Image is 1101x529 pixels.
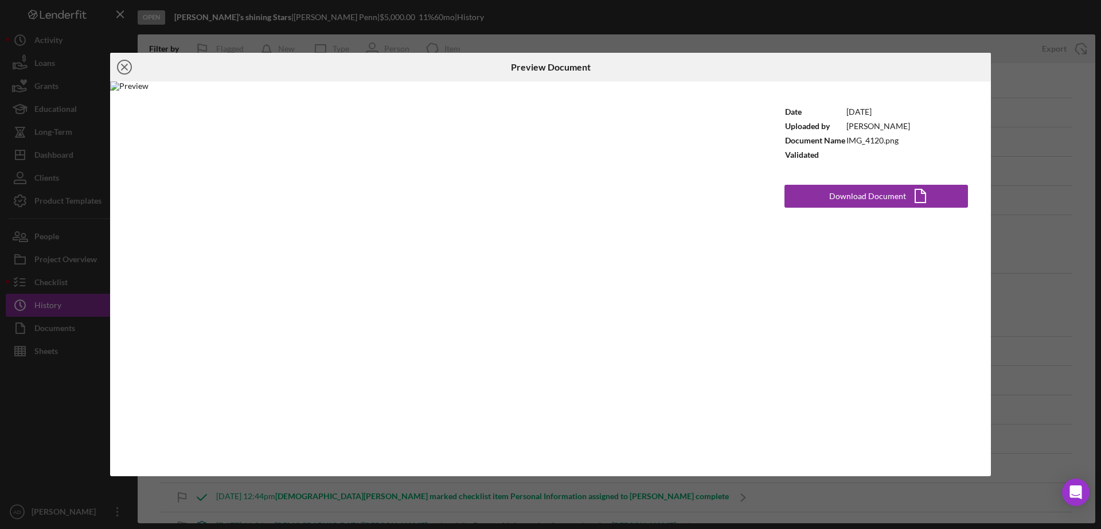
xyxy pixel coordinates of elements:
img: Preview [110,81,762,476]
div: Download Document [829,185,906,208]
b: Date [785,107,802,116]
b: Document Name [785,135,845,145]
td: [PERSON_NAME] [846,119,911,133]
b: Validated [785,150,819,160]
b: Uploaded by [785,121,830,131]
td: IMG_4120.png [846,133,911,147]
button: Download Document [784,185,968,208]
h6: Preview Document [511,62,591,72]
div: Open Intercom Messenger [1062,479,1090,506]
td: [DATE] [846,104,911,119]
